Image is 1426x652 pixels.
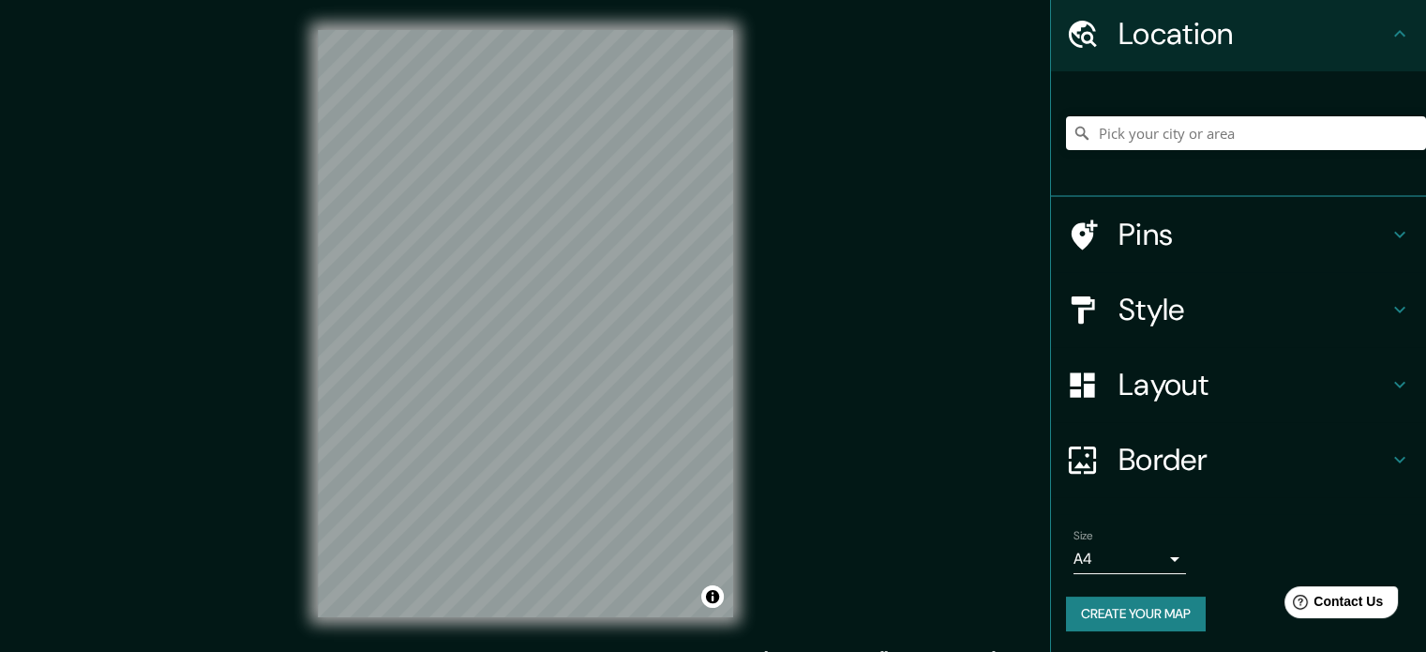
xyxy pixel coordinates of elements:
h4: Border [1118,441,1388,478]
div: Layout [1051,347,1426,422]
div: Border [1051,422,1426,497]
canvas: Map [318,30,733,617]
div: Pins [1051,197,1426,272]
h4: Location [1118,15,1388,53]
div: Style [1051,272,1426,347]
button: Toggle attribution [701,585,724,608]
h4: Pins [1118,216,1388,253]
iframe: Help widget launcher [1259,579,1405,631]
div: A4 [1073,544,1186,574]
h4: Layout [1118,366,1388,403]
label: Size [1073,528,1093,544]
button: Create your map [1066,597,1206,631]
h4: Style [1118,291,1388,328]
input: Pick your city or area [1066,116,1426,150]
